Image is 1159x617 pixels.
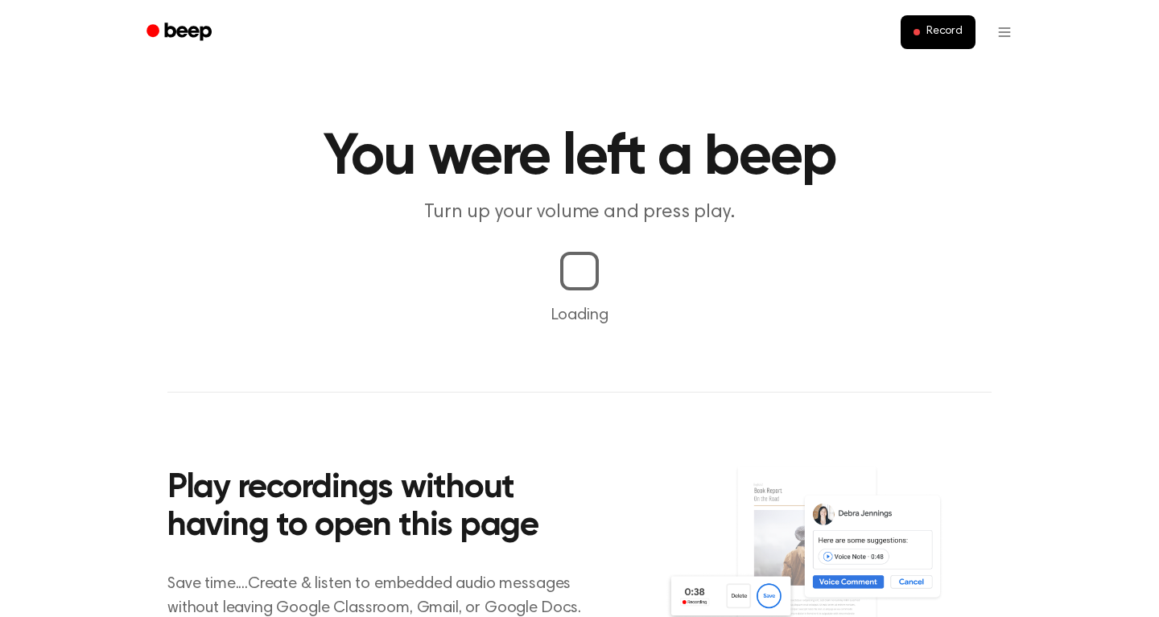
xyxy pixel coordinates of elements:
a: Beep [135,17,226,48]
h2: Play recordings without having to open this page [167,470,601,546]
h1: You were left a beep [167,129,992,187]
button: Record [901,15,975,49]
p: Turn up your volume and press play. [270,199,889,226]
span: Record [926,25,963,39]
button: Open menu [985,13,1024,51]
p: Loading [19,303,1140,327]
